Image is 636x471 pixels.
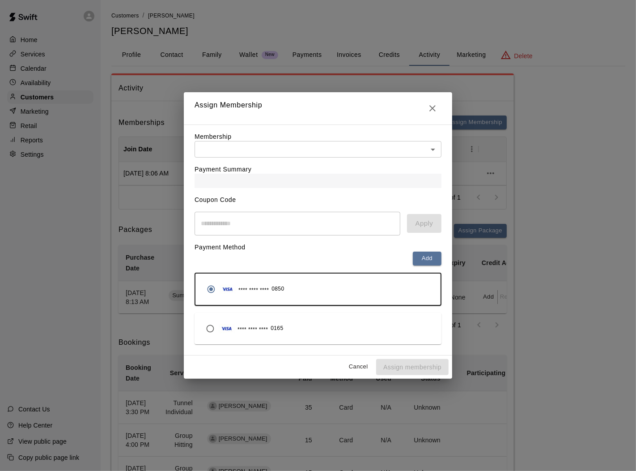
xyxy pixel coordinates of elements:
[219,324,235,333] img: Credit card brand logo
[271,285,284,294] span: 0850
[195,196,236,203] label: Coupon Code
[344,360,373,374] button: Cancel
[413,252,441,265] button: Add
[195,244,246,251] label: Payment Method
[271,324,283,333] span: 0165
[195,166,251,173] label: Payment Summary
[195,133,232,140] label: Membership
[424,99,441,117] button: Close
[220,285,236,294] img: Credit card brand logo
[184,92,452,124] h2: Assign Membership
